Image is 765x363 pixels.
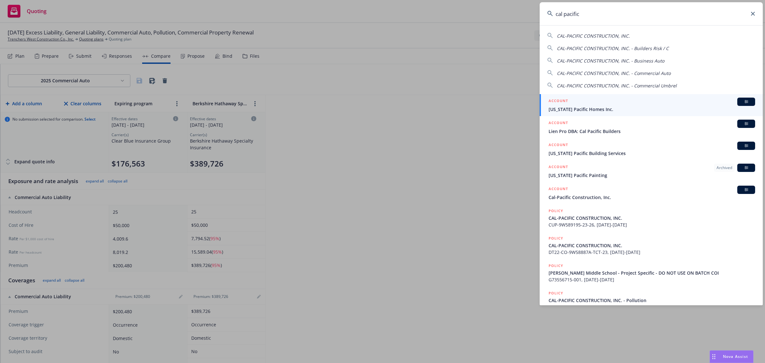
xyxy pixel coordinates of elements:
span: BI [740,165,753,171]
span: CAL-PACIFIC CONSTRUCTION, INC. [549,215,755,221]
h5: ACCOUNT [549,98,568,105]
span: CAL-PACIFIC CONSTRUCTION, INC. - Commercial Auto [557,70,671,76]
span: Cal-Pacific Construction, Inc. [549,194,755,201]
h5: ACCOUNT [549,120,568,127]
span: G73556715-001, [DATE]-[DATE] [549,276,755,283]
a: POLICYCAL-PACIFIC CONSTRUCTION, INC.DT22-CO-9W58887A-TCT-23, [DATE]-[DATE] [540,232,763,259]
span: Nova Assist [723,354,748,359]
span: CUP-9W589195-23-26, [DATE]-[DATE] [549,221,755,228]
span: BI [740,99,753,105]
button: Nova Assist [710,350,754,363]
span: [US_STATE] Pacific Building Services [549,150,755,157]
a: ACCOUNTBI[US_STATE] Pacific Homes Inc. [540,94,763,116]
h5: ACCOUNT [549,164,568,171]
a: POLICYCAL-PACIFIC CONSTRUCTION, INC. - PollutionG73596518001, [DATE]-[DATE] [540,286,763,314]
span: [US_STATE] Pacific Painting [549,172,755,179]
span: BI [740,121,753,127]
a: ACCOUNTBI[US_STATE] Pacific Building Services [540,138,763,160]
span: CAL-PACIFIC CONSTRUCTION, INC. - Business Auto [557,58,664,64]
span: CAL-PACIFIC CONSTRUCTION, INC. [549,242,755,249]
a: POLICY[PERSON_NAME] Middle School - Project Specific - DO NOT USE ON BATCH COIG73556715-001, [DAT... [540,259,763,286]
span: G73596518001, [DATE]-[DATE] [549,304,755,310]
a: POLICYCAL-PACIFIC CONSTRUCTION, INC.CUP-9W589195-23-26, [DATE]-[DATE] [540,204,763,232]
span: DT22-CO-9W58887A-TCT-23, [DATE]-[DATE] [549,249,755,256]
span: CAL-PACIFIC CONSTRUCTION, INC. - Builders Risk / C [557,45,669,51]
h5: POLICY [549,235,563,241]
div: Drag to move [710,351,718,363]
h5: POLICY [549,208,563,214]
span: CAL-PACIFIC CONSTRUCTION, INC. [557,33,630,39]
h5: POLICY [549,263,563,269]
span: BI [740,143,753,149]
span: [US_STATE] Pacific Homes Inc. [549,106,755,113]
span: [PERSON_NAME] Middle School - Project Specific - DO NOT USE ON BATCH COI [549,270,755,276]
a: ACCOUNTArchivedBI[US_STATE] Pacific Painting [540,160,763,182]
a: ACCOUNTBILien Pro DBA: Cal Pacific Builders [540,116,763,138]
span: CAL-PACIFIC CONSTRUCTION, INC. - Pollution [549,297,755,304]
span: BI [740,187,753,193]
span: Archived [717,165,732,171]
h5: ACCOUNT [549,186,568,193]
span: CAL-PACIFIC CONSTRUCTION, INC. - Commercial Umbrel [557,83,677,89]
h5: POLICY [549,290,563,296]
span: Lien Pro DBA: Cal Pacific Builders [549,128,755,135]
h5: ACCOUNT [549,142,568,149]
a: ACCOUNTBICal-Pacific Construction, Inc. [540,182,763,204]
input: Search... [540,2,763,25]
